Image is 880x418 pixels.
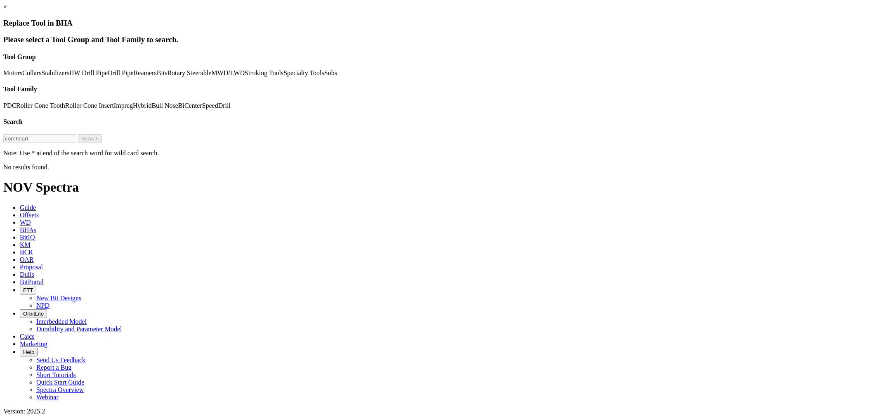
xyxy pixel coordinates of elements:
a: Roller Cone Insert [65,102,114,109]
a: Report a Bug [36,364,71,371]
span: WD [20,219,31,226]
span: Dulls [20,271,34,278]
a: Quick Start Guide [36,379,84,386]
a: PDC [3,102,16,109]
a: MWD/LWD [212,69,245,76]
a: Impreg [114,102,133,109]
a: Send Us Feedback [36,356,85,363]
a: Spectra Overview [36,386,84,393]
a: Rotary Steerable [167,69,211,76]
h3: Please select a Tool Group and Tool Family to search. [3,35,877,44]
a: Collars [22,69,41,76]
span: Calcs [20,333,35,340]
a: Hybrid [133,102,151,109]
h4: Tool Group [3,53,877,61]
span: Offsets [20,211,39,218]
div: Version: 2025.2 [3,408,877,415]
a: Stroking Tools [245,69,283,76]
a: Stabilizers [41,69,69,76]
p: Note: Use * at end of the search word for wild card search. [3,150,877,157]
a: Durability and Parameter Model [36,325,122,332]
span: OAR [20,256,34,263]
input: Enter Search Term [3,134,76,143]
p: No results found. [3,164,877,171]
span: Proposal [20,264,43,271]
h4: Tool Family [3,85,877,93]
span: OrbitLite [23,311,44,317]
a: Interbedded Model [36,318,87,325]
a: Roller Cone Tooth [16,102,65,109]
a: NPD [36,302,50,309]
a: Subs [324,69,337,76]
a: New Bit Designs [36,294,81,302]
a: Bits [157,69,168,76]
span: BHAs [20,226,36,233]
a: Drill Pipe [108,69,134,76]
a: Short Tutorials [36,371,76,378]
a: Reamers [134,69,157,76]
h1: NOV Spectra [3,180,877,195]
span: BCR [20,249,33,256]
button: Search [78,134,102,143]
span: Help [23,349,34,355]
span: FTT [23,287,33,293]
a: SpeedDrill [202,102,231,109]
span: Guide [20,204,36,211]
a: Motors [3,69,22,76]
a: × [3,3,7,10]
h4: Search [3,118,877,126]
a: Webinar [36,394,59,401]
span: BitIQ [20,234,35,241]
h3: Replace Tool in BHA [3,19,877,28]
a: HW Drill Pipe [69,69,108,76]
a: BiCenter [178,102,202,109]
a: Specialty Tools [283,69,324,76]
span: BitPortal [20,278,44,285]
span: Marketing [20,340,47,347]
span: KM [20,241,31,248]
a: Bull Nose [151,102,178,109]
